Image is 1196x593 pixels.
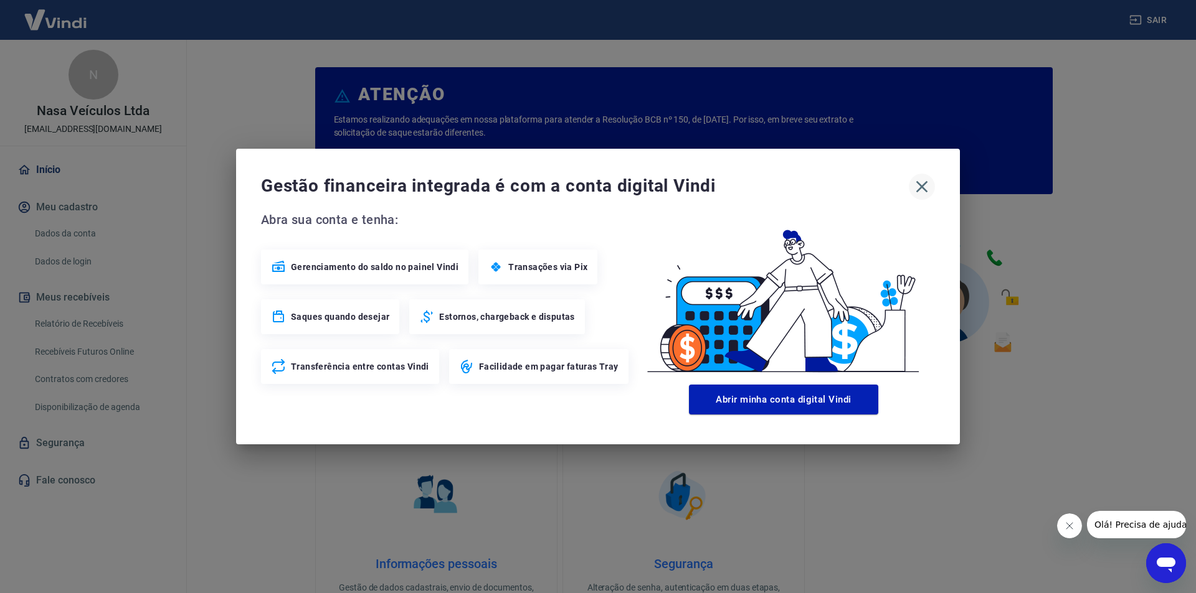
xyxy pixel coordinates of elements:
span: Transferência entre contas Vindi [291,360,429,373]
span: Estornos, chargeback e disputas [439,311,574,323]
span: Gerenciamento do saldo no painel Vindi [291,261,458,273]
iframe: Botão para abrir a janela de mensagens [1146,543,1186,583]
iframe: Mensagem da empresa [1087,511,1186,538]
span: Transações via Pix [508,261,587,273]
iframe: Fechar mensagem [1057,513,1082,538]
span: Abra sua conta e tenha: [261,210,632,230]
span: Gestão financeira integrada é com a conta digital Vindi [261,174,909,198]
button: Abrir minha conta digital Vindi [689,385,878,414]
img: Good Billing [632,210,935,380]
span: Saques quando desejar [291,311,389,323]
span: Facilidade em pagar faturas Tray [479,360,619,373]
span: Olá! Precisa de ajuda? [7,9,105,19]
